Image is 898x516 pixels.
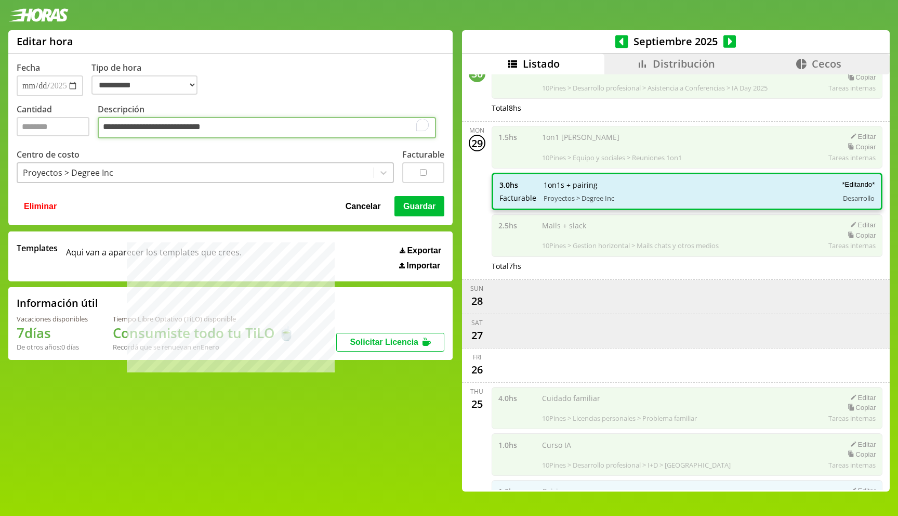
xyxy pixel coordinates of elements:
[336,333,444,352] button: Solicitar Licencia
[469,293,485,309] div: 28
[469,396,485,412] div: 25
[113,324,295,342] h1: Consumiste todo tu TiLO 🍵
[469,126,484,135] div: Mon
[406,261,440,270] span: Importar
[470,387,483,396] div: Thu
[17,117,89,136] input: Cantidad
[462,74,890,490] div: scrollable content
[91,62,206,96] label: Tipo de hora
[17,104,98,141] label: Cantidad
[523,57,560,71] span: Listado
[471,318,483,327] div: Sat
[98,117,436,139] textarea: To enrich screen reader interactions, please activate Accessibility in Grammarly extension settings
[397,246,444,256] button: Exportar
[17,34,73,48] h1: Editar hora
[470,284,483,293] div: Sun
[394,196,444,216] button: Guardar
[469,327,485,344] div: 27
[17,324,88,342] h1: 7 días
[8,8,69,22] img: logotipo
[407,246,441,255] span: Exportar
[492,103,883,113] div: Total 8 hs
[98,104,444,141] label: Descripción
[17,314,88,324] div: Vacaciones disponibles
[23,167,113,178] div: Proyectos > Degree Inc
[469,362,485,378] div: 26
[350,338,418,346] span: Solicitar Licencia
[402,149,444,160] label: Facturable
[492,261,883,271] div: Total 7 hs
[66,242,242,270] span: Aqui van a aparecer los templates que crees.
[473,353,481,362] div: Fri
[113,314,295,324] div: Tiempo Libre Optativo (TiLO) disponible
[91,75,197,95] select: Tipo de hora
[812,57,841,71] span: Cecos
[628,34,723,48] span: Septiembre 2025
[17,242,58,254] span: Templates
[17,342,88,352] div: De otros años: 0 días
[653,57,715,71] span: Distribución
[17,296,98,310] h2: Información útil
[201,342,219,352] b: Enero
[17,149,80,160] label: Centro de costo
[17,62,40,73] label: Fecha
[21,196,60,216] button: Eliminar
[113,342,295,352] div: Recordá que se renuevan en
[469,135,485,151] div: 29
[342,196,384,216] button: Cancelar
